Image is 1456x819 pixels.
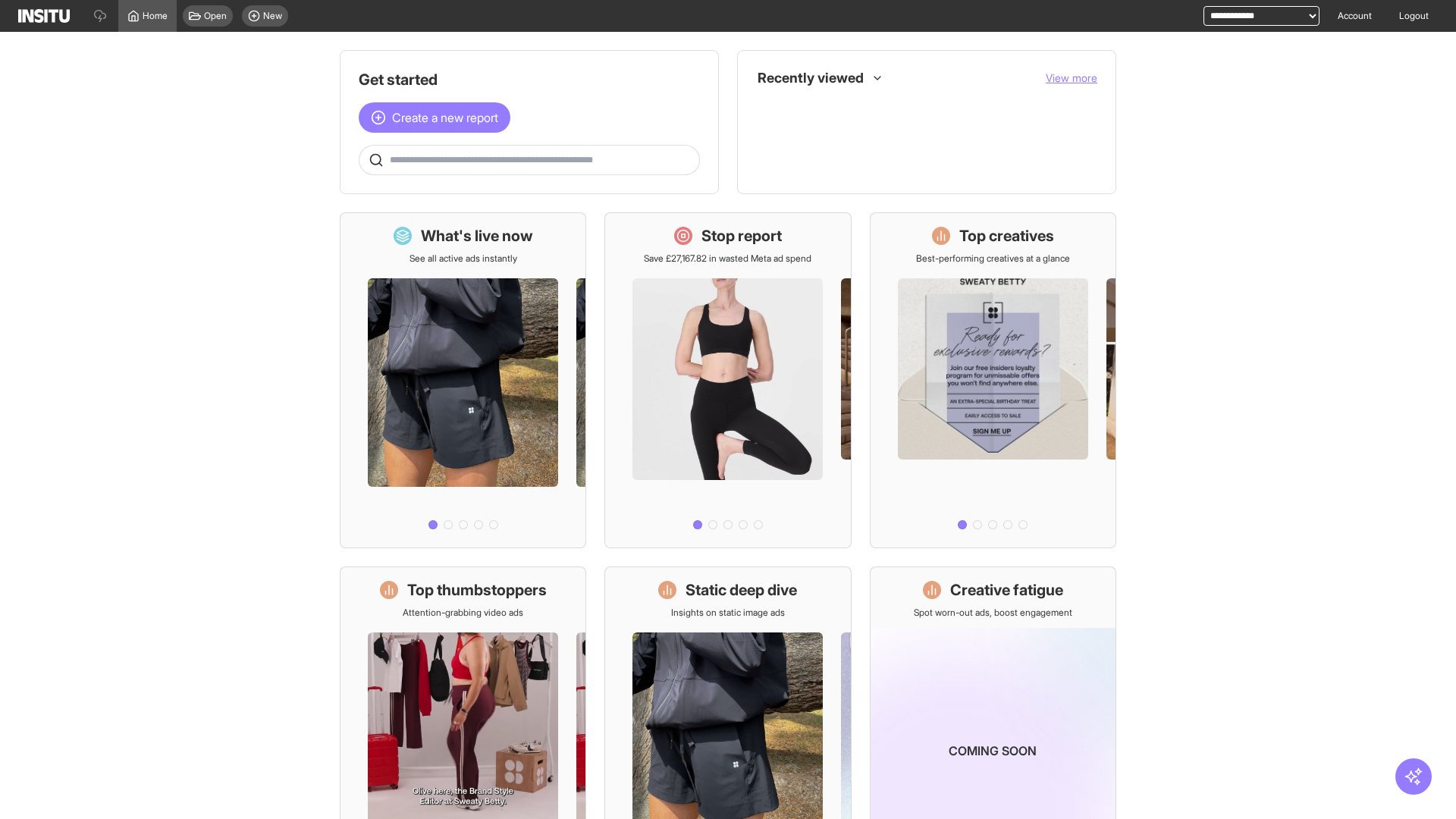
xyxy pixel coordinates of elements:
span: Home [143,10,168,22]
button: View more [1046,71,1097,86]
h1: Stop report [701,225,782,246]
h1: What's live now [421,225,533,246]
p: Insights on static image ads [671,607,785,619]
p: Best-performing creatives at a glance [916,253,1070,265]
p: See all active ads instantly [409,253,517,265]
h1: Get started [359,69,700,90]
span: Open [204,10,227,22]
h1: Top creatives [959,225,1054,246]
p: Save £27,167.82 in wasted Meta ad spend [644,253,811,265]
a: What's live nowSee all active ads instantly [340,212,586,548]
a: Stop reportSave £27,167.82 in wasted Meta ad spend [604,212,851,548]
h1: Static deep dive [686,579,797,601]
span: View more [1046,71,1097,84]
span: Create a new report [392,108,498,127]
img: Logo [18,9,70,23]
p: Attention-grabbing video ads [403,607,523,619]
a: Top creativesBest-performing creatives at a glance [870,212,1116,548]
h1: Top thumbstoppers [407,579,547,601]
button: Create a new report [359,102,510,133]
span: New [263,10,282,22]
